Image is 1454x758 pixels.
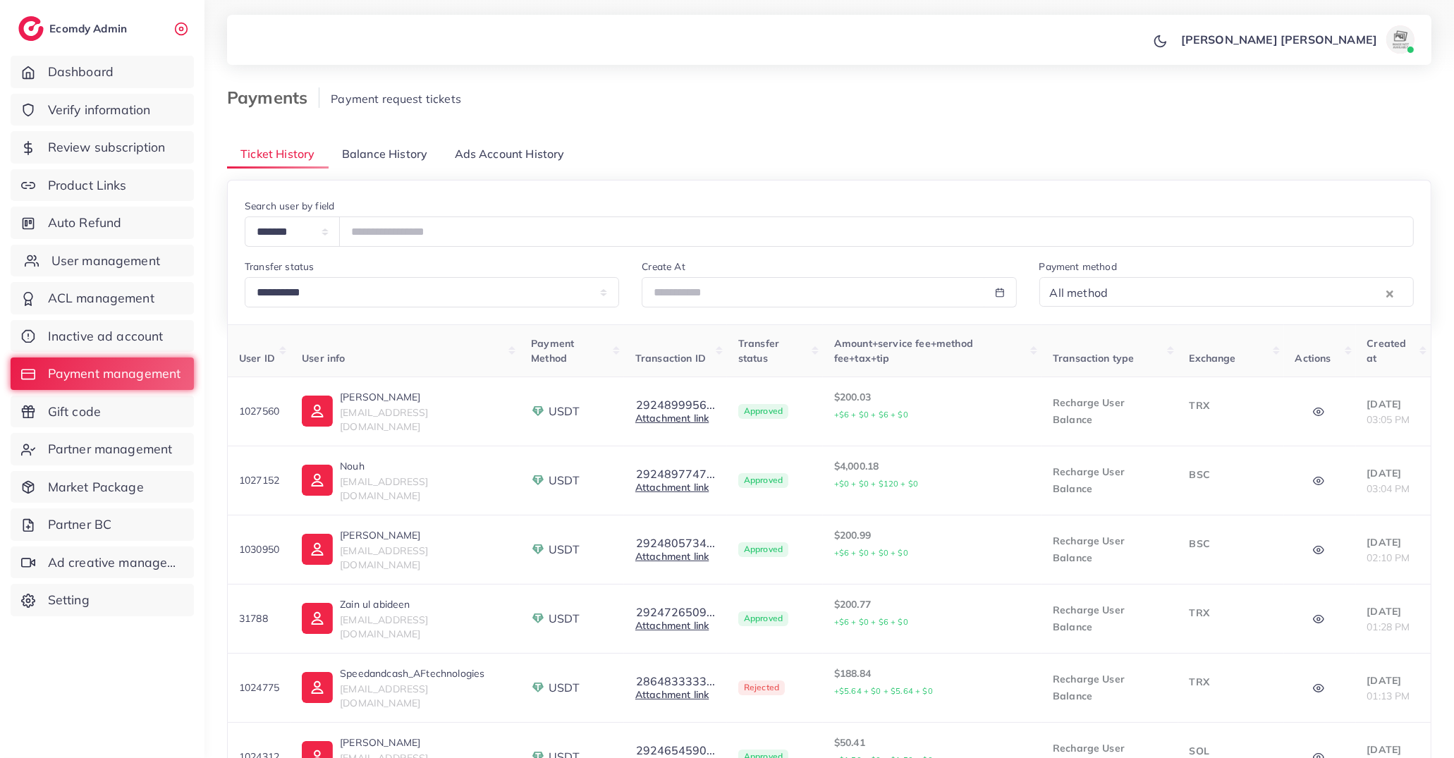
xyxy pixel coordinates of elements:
[11,508,194,541] a: Partner BC
[340,596,508,613] p: Zain ul abideen
[1367,672,1419,689] p: [DATE]
[635,688,709,701] a: Attachment link
[11,357,194,390] a: Payment management
[738,473,788,489] span: Approved
[1367,551,1410,564] span: 02:10 PM
[455,146,565,162] span: Ads Account History
[1039,259,1117,274] label: Payment method
[340,613,428,640] span: [EMAIL_ADDRESS][DOMAIN_NAME]
[302,672,333,703] img: ic-user-info.36bf1079.svg
[834,337,973,364] span: Amount+service fee+method fee+tax+tip
[1295,352,1331,365] span: Actions
[635,398,716,411] button: 2924899956...
[635,467,716,480] button: 2924897747...
[11,546,194,579] a: Ad creative management
[1190,673,1273,690] p: TRX
[549,611,580,627] span: USDT
[1190,535,1273,552] p: BSC
[48,515,112,534] span: Partner BC
[738,611,788,627] span: Approved
[1190,466,1273,483] p: BSC
[48,214,122,232] span: Auto Refund
[331,92,461,106] span: Payment request tickets
[11,433,194,465] a: Partner management
[1112,282,1383,304] input: Search for option
[48,365,181,383] span: Payment management
[48,138,166,157] span: Review subscription
[227,87,319,108] h3: Payments
[48,63,114,81] span: Dashboard
[11,584,194,616] a: Setting
[549,542,580,558] span: USDT
[1039,277,1414,307] div: Search for option
[11,94,194,126] a: Verify information
[1367,413,1410,426] span: 03:05 PM
[240,146,314,162] span: Ticket History
[1367,482,1410,495] span: 03:04 PM
[302,534,333,565] img: ic-user-info.36bf1079.svg
[340,527,508,544] p: [PERSON_NAME]
[738,404,788,420] span: Approved
[549,680,580,696] span: USDT
[11,282,194,314] a: ACL management
[340,458,508,475] p: Nouh
[531,542,545,556] img: payment
[834,389,1030,423] p: $200.03
[635,481,709,494] a: Attachment link
[48,176,127,195] span: Product Links
[239,541,279,558] p: 1030950
[11,131,194,164] a: Review subscription
[834,686,933,696] small: +$5.64 + $0 + $5.64 + $0
[340,406,428,433] span: [EMAIL_ADDRESS][DOMAIN_NAME]
[302,396,333,427] img: ic-user-info.36bf1079.svg
[340,734,508,751] p: [PERSON_NAME]
[245,259,314,274] label: Transfer status
[11,396,194,428] a: Gift code
[48,554,183,572] span: Ad creative management
[635,550,709,563] a: Attachment link
[531,404,545,418] img: payment
[1367,621,1410,633] span: 01:28 PM
[11,207,194,239] a: Auto Refund
[1367,741,1419,758] p: [DATE]
[834,617,908,627] small: +$6 + $0 + $6 + $0
[340,389,508,405] p: [PERSON_NAME]
[239,472,279,489] p: 1027152
[11,169,194,202] a: Product Links
[11,56,194,88] a: Dashboard
[51,252,160,270] span: User management
[1053,394,1166,428] p: Recharge User Balance
[834,548,908,558] small: +$6 + $0 + $0 + $0
[18,16,44,41] img: logo
[1053,532,1166,566] p: Recharge User Balance
[48,478,144,496] span: Market Package
[834,479,918,489] small: +$0 + $0 + $120 + $0
[1367,690,1410,702] span: 01:13 PM
[302,352,345,365] span: User info
[834,665,1030,699] p: $188.84
[738,337,779,364] span: Transfer status
[49,22,130,35] h2: Ecomdy Admin
[48,403,101,421] span: Gift code
[738,542,788,558] span: Approved
[340,544,428,571] span: [EMAIL_ADDRESS][DOMAIN_NAME]
[1190,352,1236,365] span: Exchange
[1367,396,1419,412] p: [DATE]
[239,352,275,365] span: User ID
[834,410,908,420] small: +$6 + $0 + $6 + $0
[48,440,173,458] span: Partner management
[1367,603,1419,620] p: [DATE]
[635,606,716,618] button: 2924726509...
[302,603,333,634] img: ic-user-info.36bf1079.svg
[834,596,1030,630] p: $200.77
[1367,465,1419,482] p: [DATE]
[635,412,709,424] a: Attachment link
[11,245,194,277] a: User management
[48,591,90,609] span: Setting
[239,403,279,420] p: 1027560
[1053,463,1166,497] p: Recharge User Balance
[531,680,545,695] img: payment
[1367,337,1407,364] span: Created at
[340,665,508,682] p: Speedandcash_AFtechnologies
[549,472,580,489] span: USDT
